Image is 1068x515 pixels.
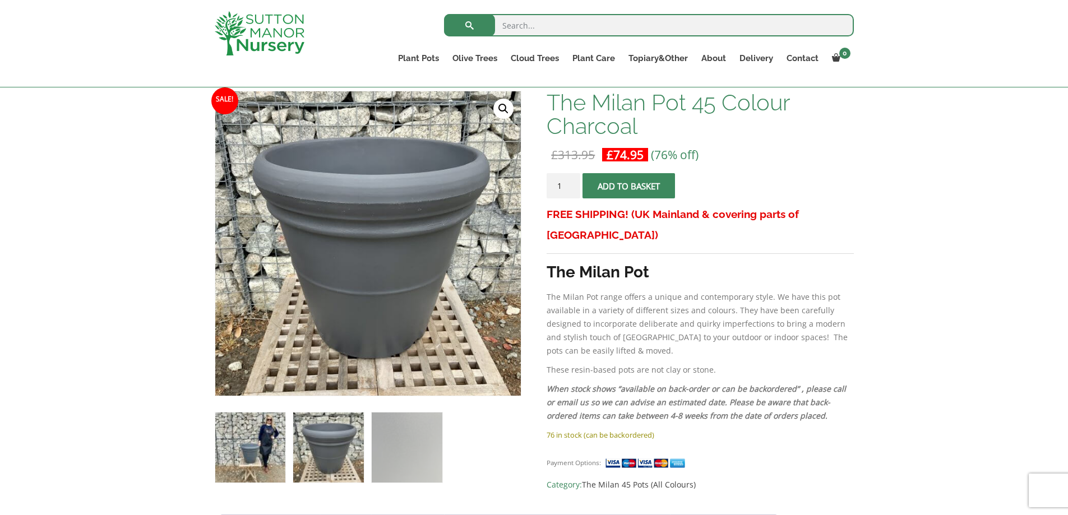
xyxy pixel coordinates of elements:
[504,50,566,66] a: Cloud Trees
[547,91,853,138] h1: The Milan Pot 45 Colour Charcoal
[605,457,689,469] img: payment supported
[493,99,514,119] a: View full-screen image gallery
[733,50,780,66] a: Delivery
[547,363,853,377] p: These resin-based pots are not clay or stone.
[215,11,304,55] img: logo
[293,412,363,482] img: The Milan Pot 45 Colour Charcoal - Image 2
[547,428,853,442] p: 76 in stock (can be backordered)
[547,204,853,245] h3: FREE SHIPPING! (UK Mainland & covering parts of [GEOGRAPHIC_DATA])
[391,50,446,66] a: Plant Pots
[547,458,601,467] small: Payment Options:
[547,290,853,358] p: The Milan Pot range offers a unique and contemporary style. We have this pot available in a varie...
[444,14,854,36] input: Search...
[651,147,699,163] span: (76% off)
[607,147,613,163] span: £
[582,173,675,198] button: Add to basket
[780,50,825,66] a: Contact
[695,50,733,66] a: About
[582,479,696,490] a: The Milan 45 Pots (All Colours)
[211,87,238,114] span: Sale!
[215,412,285,482] img: The Milan Pot 45 Colour Charcoal
[551,147,558,163] span: £
[607,147,644,163] bdi: 74.95
[839,48,850,59] span: 0
[547,383,846,421] em: When stock shows “available on back-order or can be backordered” , please call or email us so we ...
[547,263,649,281] strong: The Milan Pot
[372,412,442,482] img: The Milan Pot 45 Colour Charcoal - Image 3
[825,50,854,66] a: 0
[566,50,622,66] a: Plant Care
[547,478,853,491] span: Category:
[622,50,695,66] a: Topiary&Other
[446,50,504,66] a: Olive Trees
[547,173,580,198] input: Product quantity
[551,147,595,163] bdi: 313.95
